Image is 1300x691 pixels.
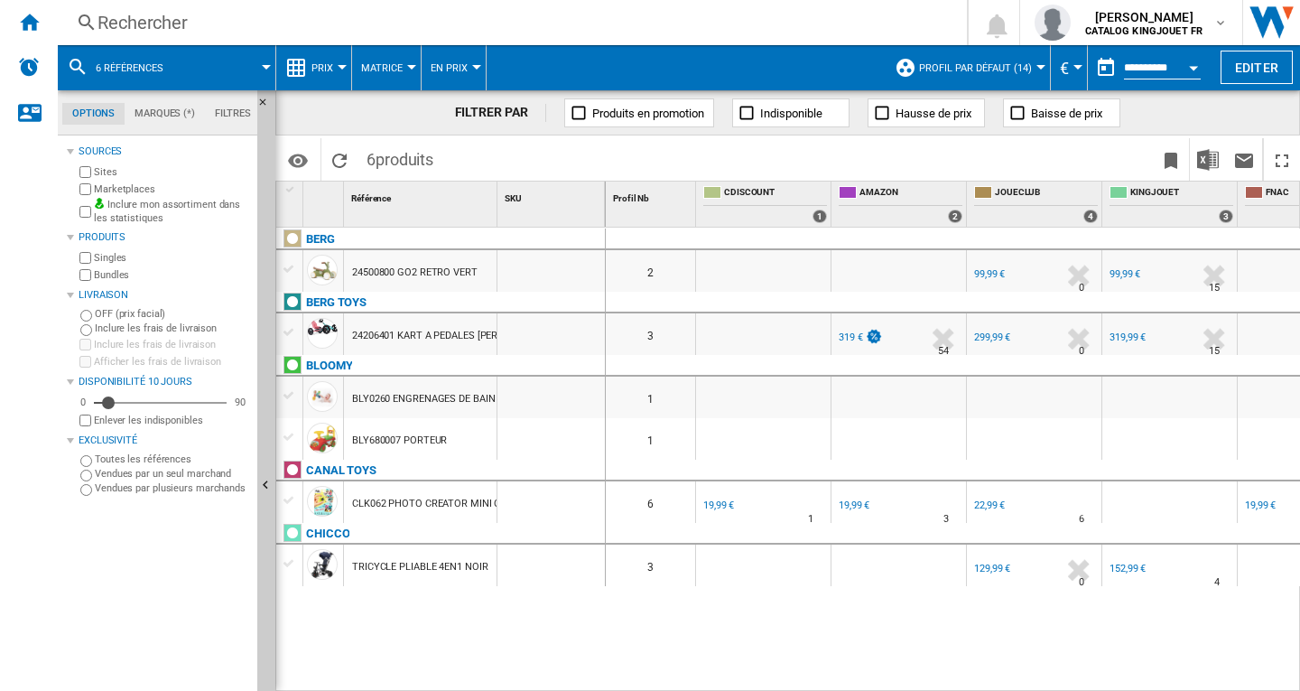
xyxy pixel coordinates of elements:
input: Marketplaces [79,183,91,195]
div: Prix [285,45,342,90]
img: alerts-logo.svg [18,56,40,78]
input: Vendues par plusieurs marchands [80,484,92,496]
div: 24206401 KART A PEDALES [PERSON_NAME] [352,315,552,357]
div: 90 [230,396,250,409]
div: BLY0260 ENGRENAGES DE BAIN COLORES [352,378,542,420]
label: Sites [94,165,250,179]
div: SKU Sort None [501,182,605,210]
div: Sort None [609,182,695,210]
div: Cliquez pour filtrer sur cette marque [306,523,349,545]
input: Inclure les frais de livraison [79,339,91,350]
button: Prix [311,45,342,90]
div: 1 [606,418,695,460]
span: Référence [351,193,391,203]
label: Inclure les frais de livraison [95,322,250,335]
div: 3 [606,545,695,586]
button: Editer [1221,51,1293,84]
div: Délai de livraison : 15 jours [1209,279,1220,297]
input: Afficher les frais de livraison [79,356,91,368]
div: KINGJOUET 3 offers sold by KINGJOUET [1106,182,1237,227]
div: Délai de livraison : 0 jour [1079,279,1084,297]
label: Vendues par plusieurs marchands [95,481,250,495]
div: 1 offers sold by CDISCOUNT [812,210,827,223]
div: Exclusivité [79,434,250,448]
md-tab-item: Filtres [205,103,261,125]
button: Matrice [361,45,412,90]
div: 152,99 € [1110,563,1146,574]
button: Envoyer ce rapport par email [1226,138,1262,181]
div: 99,99 € [971,266,1005,284]
div: 99,99 € [974,268,1005,280]
div: 129,99 € [971,560,1010,578]
div: 0 [76,396,90,409]
button: Profil par défaut (14) [919,45,1041,90]
div: 19,99 € [701,497,734,515]
div: AMAZON 2 offers sold by AMAZON [835,182,966,227]
div: Sort None [501,182,605,210]
div: Cliquez pour filtrer sur cette marque [306,292,367,313]
div: Sort None [307,182,343,210]
button: Créer un favoris [1153,138,1189,181]
span: Indisponible [760,107,822,120]
input: Vendues par un seul marchand [80,470,92,481]
div: 6 [606,481,695,523]
div: 22,99 € [974,500,1005,511]
div: 299,99 € [971,329,1010,347]
span: AMAZON [859,186,962,201]
label: Inclure mon assortiment dans les statistiques [94,198,250,226]
span: Baisse de prix [1031,107,1102,120]
button: En Prix [431,45,477,90]
input: OFF (prix facial) [80,310,92,322]
label: Singles [94,251,250,265]
div: 19,99 € [1242,497,1276,515]
span: produits [376,150,433,169]
div: BLY680007 PORTEUR [352,420,447,462]
div: JOUECLUB 4 offers sold by JOUECLUB [970,182,1101,227]
span: KINGJOUET [1130,186,1233,201]
img: excel-24x24.png [1197,149,1219,171]
div: 299,99 € [974,331,1010,343]
div: 19,99 € [839,500,869,511]
div: Produits [79,230,250,245]
div: 2 [606,250,695,292]
div: 319 € [839,331,863,343]
div: Livraison [79,288,250,303]
div: 3 offers sold by KINGJOUET [1219,210,1233,223]
label: Toutes les références [95,453,250,466]
div: CLK062 PHOTO CREATOR MINI CAM JAUNE [352,483,549,525]
span: En Prix [431,62,468,74]
input: Afficher les frais de livraison [79,415,91,426]
button: € [1060,45,1078,90]
img: profile.jpg [1035,5,1071,41]
div: TRICYCLE PLIABLE 4EN1 NOIR [352,546,487,588]
div: Disponibilité 10 Jours [79,375,250,389]
span: Prix [311,62,333,74]
div: 6 références [67,45,266,90]
label: Bundles [94,268,250,282]
div: Délai de livraison : 54 jours [938,342,949,360]
div: Délai de livraison : 4 jours [1214,574,1220,592]
div: Cliquez pour filtrer sur cette marque [306,355,352,377]
button: Masquer [257,90,279,123]
button: Hausse de prix [868,98,985,127]
span: 6 références [96,62,163,74]
button: Indisponible [732,98,850,127]
span: Profil par défaut (14) [919,62,1032,74]
div: Cliquez pour filtrer sur cette marque [306,460,376,481]
button: Plein écran [1264,138,1300,181]
div: 19,99 € [836,497,869,515]
button: md-calendar [1088,50,1124,86]
div: 2 offers sold by AMAZON [948,210,962,223]
md-menu: Currency [1051,45,1088,90]
div: Délai de livraison : 15 jours [1209,342,1220,360]
span: Produits en promotion [592,107,704,120]
div: 152,99 € [1107,560,1146,578]
span: Hausse de prix [896,107,971,120]
img: promotionV3.png [865,329,883,344]
div: 1 [606,377,695,418]
img: mysite-bg-18x18.png [94,198,105,209]
div: 19,99 € [703,500,734,511]
label: Enlever les indisponibles [94,414,250,427]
